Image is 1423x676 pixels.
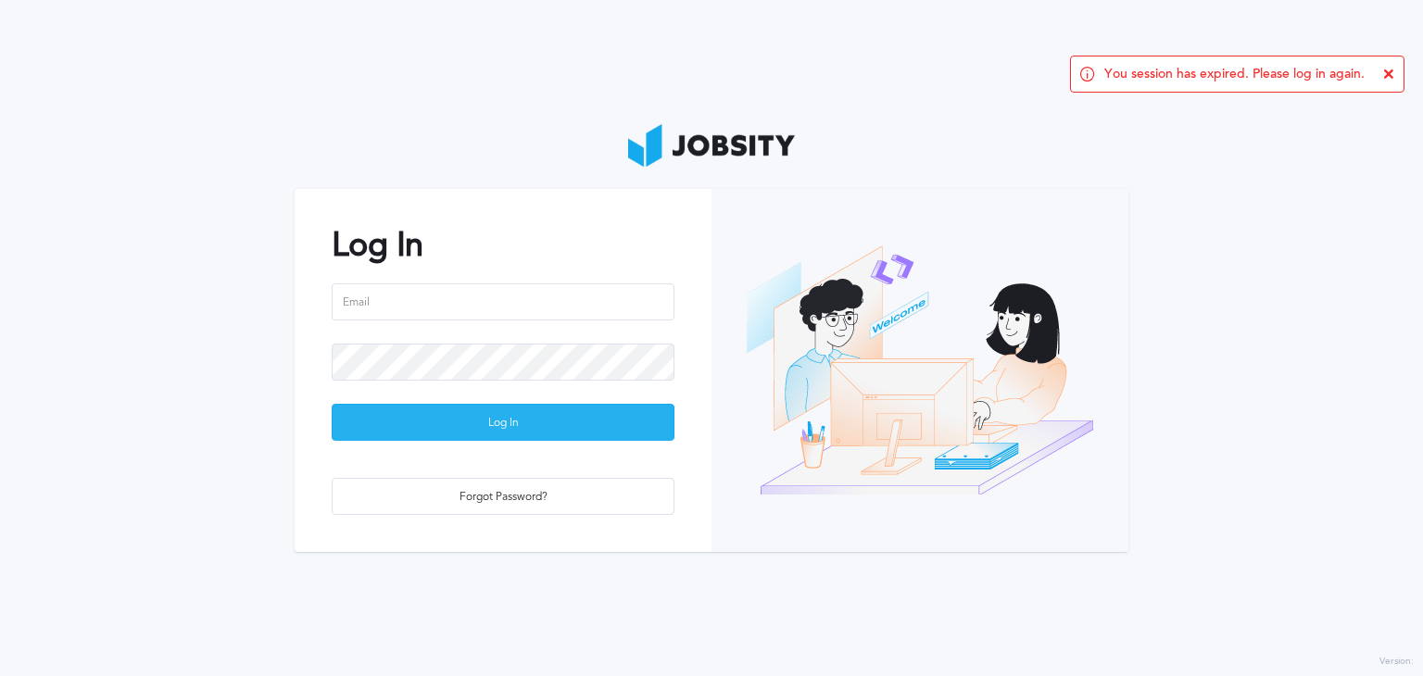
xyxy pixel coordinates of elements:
[333,405,674,442] div: Log In
[332,226,674,264] h2: Log In
[332,478,674,515] button: Forgot Password?
[1104,67,1365,81] span: You session has expired. Please log in again.
[333,479,674,516] div: Forgot Password?
[1379,657,1414,668] label: Version:
[332,404,674,441] button: Log In
[332,283,674,320] input: Email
